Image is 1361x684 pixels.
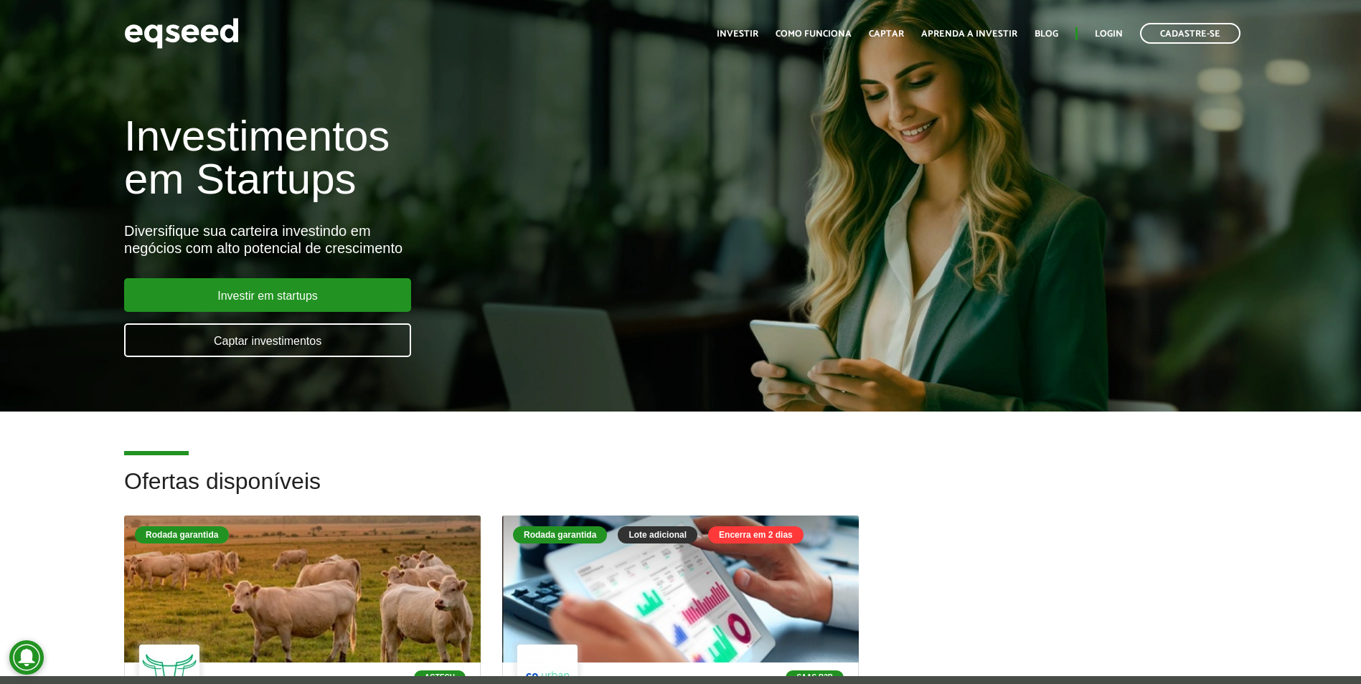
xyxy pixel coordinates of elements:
img: EqSeed [124,14,239,52]
a: Captar investimentos [124,323,411,357]
a: Investir [717,29,758,39]
div: Diversifique sua carteira investindo em negócios com alto potencial de crescimento [124,222,783,257]
h1: Investimentos em Startups [124,115,783,201]
a: Aprenda a investir [921,29,1017,39]
a: Cadastre-se [1140,23,1240,44]
a: Como funciona [776,29,852,39]
div: Encerra em 2 dias [708,526,804,543]
div: Lote adicional [618,526,697,543]
a: Login [1095,29,1123,39]
div: Rodada garantida [135,526,229,543]
h2: Ofertas disponíveis [124,469,1237,516]
a: Blog [1035,29,1058,39]
a: Captar [869,29,904,39]
div: Rodada garantida [513,526,607,543]
a: Investir em startups [124,278,411,312]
